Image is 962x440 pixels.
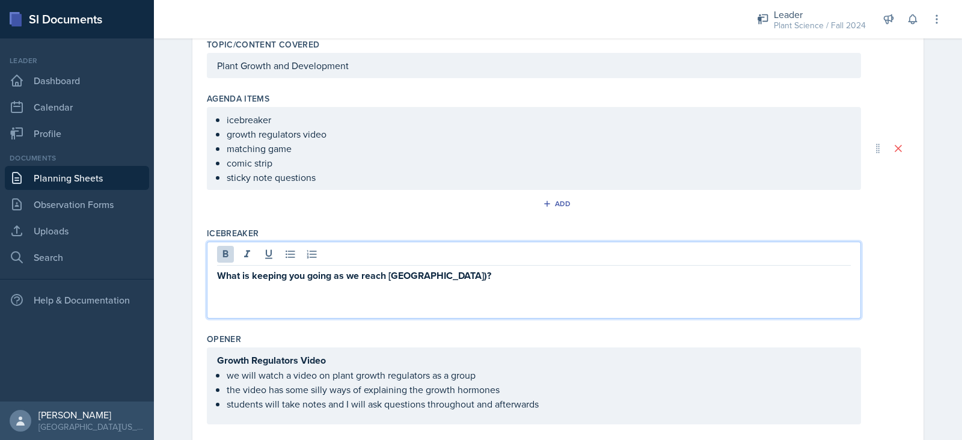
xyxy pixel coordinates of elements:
a: Profile [5,121,149,145]
a: Search [5,245,149,269]
p: growth regulators video [227,127,851,141]
p: Plant Growth and Development [217,58,851,73]
div: Help & Documentation [5,288,149,312]
div: [GEOGRAPHIC_DATA][US_STATE] [38,421,144,433]
p: matching game [227,141,851,156]
p: sticky note questions [227,170,851,185]
p: students will take notes and I will ask questions throughout and afterwards [227,397,851,411]
div: Leader [774,7,866,22]
strong: Growth Regulators Video [217,353,326,367]
div: Leader [5,55,149,66]
div: Documents [5,153,149,163]
p: the video has some silly ways of explaining the growth hormones [227,382,851,397]
a: Calendar [5,95,149,119]
a: Observation Forms [5,192,149,216]
label: Topic/Content Covered [207,38,319,50]
p: comic strip [227,156,851,170]
p: icebreaker [227,112,851,127]
button: Add [539,195,578,213]
label: Icebreaker [207,227,259,239]
a: Planning Sheets [5,166,149,190]
a: Uploads [5,219,149,243]
a: Dashboard [5,69,149,93]
label: Agenda items [207,93,269,105]
div: [PERSON_NAME] [38,409,144,421]
div: Add [545,199,571,209]
p: we will watch a video on plant growth regulators as a group [227,368,851,382]
strong: What is keeping you going as we reach [GEOGRAPHIC_DATA])? [217,269,491,283]
label: Opener [207,333,241,345]
div: Plant Science / Fall 2024 [774,19,866,32]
